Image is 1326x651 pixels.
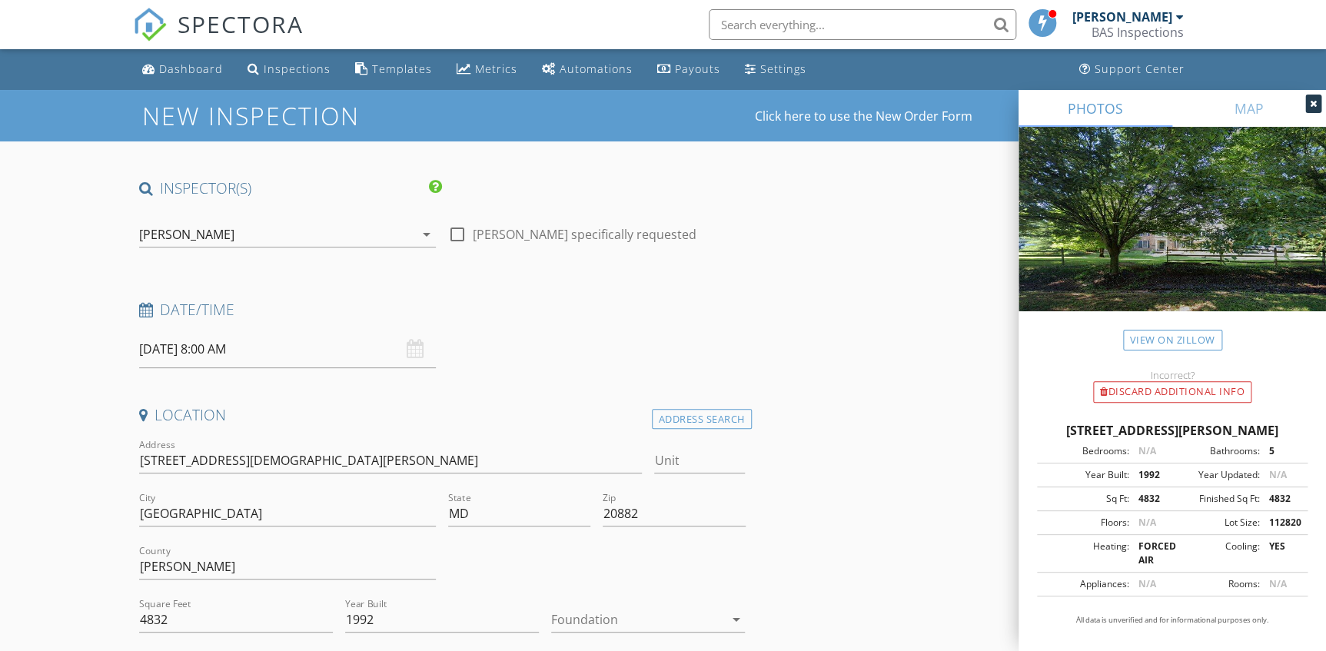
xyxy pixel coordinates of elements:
[1172,516,1259,530] div: Lot Size:
[1128,468,1172,482] div: 1992
[417,225,436,244] i: arrow_drop_down
[1259,444,1303,458] div: 5
[1172,492,1259,506] div: Finished Sq Ft:
[139,228,234,241] div: [PERSON_NAME]
[178,8,304,40] span: SPECTORA
[1042,468,1128,482] div: Year Built:
[372,61,432,76] div: Templates
[139,178,443,198] h4: INSPECTOR(S)
[1172,468,1259,482] div: Year Updated:
[136,55,229,84] a: Dashboard
[1042,516,1128,530] div: Floors:
[709,9,1016,40] input: Search everything...
[1138,516,1155,529] span: N/A
[726,610,745,629] i: arrow_drop_down
[739,55,813,84] a: Settings
[755,110,972,122] a: Click here to use the New Order Form
[1172,540,1259,567] div: Cooling:
[560,61,633,76] div: Automations
[760,61,806,76] div: Settings
[264,61,331,76] div: Inspections
[349,55,438,84] a: Templates
[1268,577,1286,590] span: N/A
[1172,444,1259,458] div: Bathrooms:
[142,102,483,129] h1: New Inspection
[1042,444,1128,458] div: Bedrooms:
[450,55,523,84] a: Metrics
[241,55,337,84] a: Inspections
[133,21,304,53] a: SPECTORA
[1019,127,1326,348] img: streetview
[1138,444,1155,457] span: N/A
[139,330,437,368] input: Select date
[652,409,752,430] div: Address Search
[1072,9,1172,25] div: [PERSON_NAME]
[133,8,167,42] img: The Best Home Inspection Software - Spectora
[1042,577,1128,591] div: Appliances:
[1093,381,1251,403] div: Discard Additional info
[1268,468,1286,481] span: N/A
[1128,492,1172,506] div: 4832
[1259,516,1303,530] div: 112820
[1128,540,1172,567] div: FORCED AIR
[139,405,746,425] h4: Location
[159,61,223,76] div: Dashboard
[1073,55,1191,84] a: Support Center
[1259,492,1303,506] div: 4832
[1042,540,1128,567] div: Heating:
[651,55,726,84] a: Payouts
[473,227,696,242] label: [PERSON_NAME] specifically requested
[1019,369,1326,381] div: Incorrect?
[1042,492,1128,506] div: Sq Ft:
[1172,577,1259,591] div: Rooms:
[1037,615,1308,626] p: All data is unverified and for informational purposes only.
[536,55,639,84] a: Automations (Basic)
[675,61,720,76] div: Payouts
[1019,90,1172,127] a: PHOTOS
[1259,540,1303,567] div: YES
[1037,421,1308,440] div: [STREET_ADDRESS][PERSON_NAME]
[475,61,517,76] div: Metrics
[1095,61,1185,76] div: Support Center
[1138,577,1155,590] span: N/A
[139,300,746,320] h4: Date/Time
[1092,25,1184,40] div: BAS Inspections
[1123,330,1222,350] a: View on Zillow
[1172,90,1326,127] a: MAP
